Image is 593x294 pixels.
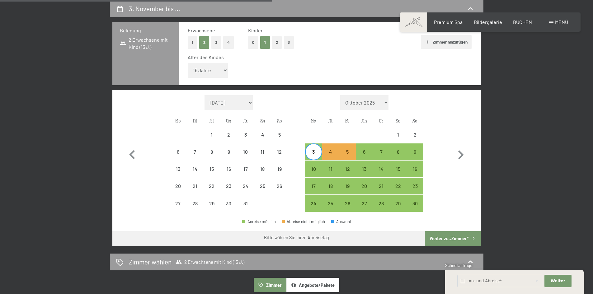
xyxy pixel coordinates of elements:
div: Alter des Kindes [188,54,467,61]
div: 19 [271,166,287,182]
div: Anreise möglich [242,220,276,224]
div: Fri Nov 07 2025 [373,143,389,160]
h2: Zimmer wählen [129,257,172,266]
div: Abreise möglich [390,178,407,194]
div: 16 [221,166,237,182]
button: Angebote/Pakete [286,278,339,292]
div: Abreise nicht möglich [220,126,237,143]
div: Sun Oct 12 2025 [271,143,288,160]
div: Abreise möglich [373,178,389,194]
a: BUCHEN [513,19,532,25]
div: 2 [221,132,237,148]
abbr: Donnerstag [362,118,367,123]
div: Abreise nicht möglich [254,143,271,160]
div: 23 [407,184,423,199]
div: 27 [170,201,186,217]
div: Abreise nicht möglich [220,195,237,212]
div: Sun Oct 05 2025 [271,126,288,143]
div: 2 [407,132,423,148]
button: 2 [199,36,209,49]
div: 12 [340,166,355,182]
div: Abreise möglich [407,143,423,160]
div: Abreise nicht möglich [271,178,288,194]
div: Abreise nicht möglich [220,161,237,177]
div: 30 [221,201,237,217]
div: 25 [255,184,270,199]
div: Thu Oct 16 2025 [220,161,237,177]
div: Thu Oct 30 2025 [220,195,237,212]
div: 26 [340,201,355,217]
div: Abreise möglich [356,161,373,177]
div: 10 [306,166,321,182]
div: 10 [238,149,253,165]
div: Thu Nov 13 2025 [356,161,373,177]
div: Sat Oct 04 2025 [254,126,271,143]
div: Abreise nicht möglich [237,126,254,143]
div: Sun Oct 19 2025 [271,161,288,177]
div: 23 [221,184,237,199]
div: Sat Nov 08 2025 [390,143,407,160]
div: Abreise möglich [407,195,423,212]
div: Thu Oct 23 2025 [220,178,237,194]
div: Wed Oct 08 2025 [203,143,220,160]
div: 15 [204,166,219,182]
div: 29 [204,201,219,217]
div: 27 [356,201,372,217]
button: 1 [260,36,270,49]
div: Abreise nicht möglich [186,143,203,160]
span: Premium Spa [434,19,463,25]
div: Sat Nov 22 2025 [390,178,407,194]
div: 18 [323,184,338,199]
div: Tue Nov 04 2025 [322,143,339,160]
div: Abreise nicht möglich, da die Mindestaufenthaltsdauer nicht erfüllt wird [339,143,356,160]
span: 2 Erwachsene mit Kind (15 J.) [176,259,244,265]
div: Abreise nicht möglich [203,143,220,160]
div: Sat Oct 11 2025 [254,143,271,160]
div: Abreise nicht möglich [237,195,254,212]
div: 11 [323,166,338,182]
abbr: Samstag [396,118,400,123]
div: Abreise möglich [322,178,339,194]
div: Abreise nicht möglich [271,143,288,160]
abbr: Mittwoch [345,118,350,123]
span: Weiter [551,278,565,284]
abbr: Sonntag [277,118,282,123]
span: Schnellanfrage [445,263,472,268]
div: Abreise möglich [390,161,407,177]
abbr: Dienstag [193,118,197,123]
div: Abreise nicht möglich [254,126,271,143]
button: 3 [211,36,222,49]
div: 9 [221,149,237,165]
div: 22 [390,184,406,199]
div: Abreise möglich [356,195,373,212]
div: Abreise nicht möglich [237,161,254,177]
div: Abreise nicht möglich [237,178,254,194]
div: Abreise möglich [305,195,322,212]
div: Bitte wählen Sie Ihren Abreisetag [264,235,329,241]
div: 30 [407,201,423,217]
div: Mon Oct 13 2025 [170,161,186,177]
span: Kinder [248,27,263,33]
abbr: Mittwoch [209,118,214,123]
div: Abreise nicht möglich [203,178,220,194]
div: Mon Oct 27 2025 [170,195,186,212]
div: Fri Nov 14 2025 [373,161,389,177]
div: Abreise möglich [373,143,389,160]
div: 17 [238,166,253,182]
div: Abreise nicht möglich [220,178,237,194]
div: Sat Nov 29 2025 [390,195,407,212]
div: Sun Nov 16 2025 [407,161,423,177]
a: Bildergalerie [474,19,502,25]
div: Thu Oct 09 2025 [220,143,237,160]
h3: Belegung [120,27,171,34]
div: Abreise nicht möglich [254,161,271,177]
div: Sun Nov 23 2025 [407,178,423,194]
div: Tue Oct 14 2025 [186,161,203,177]
div: Abreise möglich [339,195,356,212]
div: Mon Oct 20 2025 [170,178,186,194]
div: Abreise nicht möglich [282,220,325,224]
button: 0 [248,36,258,49]
div: Abreise nicht möglich [186,195,203,212]
div: Abreise nicht möglich [170,195,186,212]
